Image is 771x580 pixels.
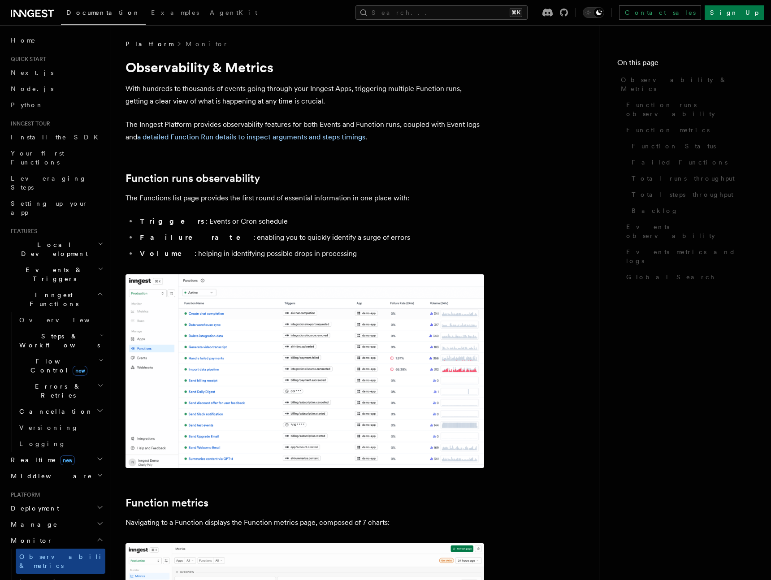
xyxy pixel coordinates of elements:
span: Inngest tour [7,120,50,127]
a: Setting up your app [7,195,105,221]
a: Events observability [623,219,753,244]
a: Install the SDK [7,129,105,145]
span: Realtime [7,455,75,464]
span: Overview [19,316,112,324]
span: Your first Functions [11,150,64,166]
span: Events metrics and logs [626,247,753,265]
li: : enabling you to quickly identify a surge of errors [137,231,484,244]
span: Python [11,101,43,108]
span: Inngest Functions [7,290,97,308]
button: Cancellation [16,403,105,420]
a: Leveraging Steps [7,170,105,195]
span: Setting up your app [11,200,88,216]
span: Middleware [7,472,92,480]
p: With hundreds to thousands of events going through your Inngest Apps, triggering multiple Functio... [126,82,484,108]
a: Your first Functions [7,145,105,170]
a: Node.js [7,81,105,97]
button: Realtimenew [7,452,105,468]
span: Logging [19,440,66,447]
a: Logging [16,436,105,452]
span: Events & Triggers [7,265,98,283]
a: AgentKit [204,3,263,24]
button: Deployment [7,500,105,516]
span: Cancellation [16,407,93,416]
span: AgentKit [210,9,257,16]
span: Features [7,228,37,235]
a: Function metrics [623,122,753,138]
a: Documentation [61,3,146,25]
img: The Functions list page lists all available Functions with essential information such as associat... [126,274,484,468]
a: Observability & Metrics [617,72,753,97]
a: Overview [16,312,105,328]
span: Home [11,36,36,45]
span: Manage [7,520,58,529]
strong: Failure rate [140,233,253,242]
a: Home [7,32,105,48]
a: Total steps throughput [628,186,753,203]
a: Failed Functions [628,154,753,170]
a: Python [7,97,105,113]
a: a detailed Function Run details to inspect arguments and steps timings [137,133,365,141]
button: Steps & Workflows [16,328,105,353]
li: : helping in identifying possible drops in processing [137,247,484,260]
a: Function runs observability [126,172,260,185]
button: Monitor [7,532,105,549]
button: Errors & Retries [16,378,105,403]
strong: Triggers [140,217,206,225]
span: Events observability [626,222,753,240]
a: Function metrics [126,497,208,509]
span: Observability & Metrics [621,75,753,93]
span: new [60,455,75,465]
a: Sign Up [705,5,764,20]
a: Monitor [186,39,228,48]
li: : Events or Cron schedule [137,215,484,228]
kbd: ⌘K [510,8,522,17]
button: Search...⌘K [355,5,528,20]
span: Node.js [11,85,53,92]
div: Inngest Functions [7,312,105,452]
p: The Inngest Platform provides observability features for both Events and Function runs, coupled w... [126,118,484,143]
a: Contact sales [619,5,701,20]
span: Backlog [632,206,678,215]
span: Failed Functions [632,158,728,167]
button: Toggle dark mode [583,7,604,18]
span: Observability & metrics [19,553,112,569]
p: The Functions list page provides the first round of essential information in one place with: [126,192,484,204]
a: Versioning [16,420,105,436]
a: Function Status [628,138,753,154]
span: Monitor [7,536,53,545]
span: Platform [126,39,173,48]
span: Versioning [19,424,78,431]
span: Local Development [7,240,98,258]
button: Local Development [7,237,105,262]
span: Function metrics [626,126,710,134]
span: Install the SDK [11,134,104,141]
span: new [73,366,87,376]
strong: Volume [140,249,195,258]
span: Total runs throughput [632,174,735,183]
p: Navigating to a Function displays the Function metrics page, composed of 7 charts: [126,516,484,529]
span: Documentation [66,9,140,16]
span: Function Status [632,142,716,151]
a: Next.js [7,65,105,81]
span: Function runs observability [626,100,753,118]
button: Inngest Functions [7,287,105,312]
span: Next.js [11,69,53,76]
button: Middleware [7,468,105,484]
span: Quick start [7,56,46,63]
a: Total runs throughput [628,170,753,186]
span: Errors & Retries [16,382,97,400]
span: Leveraging Steps [11,175,87,191]
span: Total steps throughput [632,190,733,199]
h1: Observability & Metrics [126,59,484,75]
span: Platform [7,491,40,498]
a: Events metrics and logs [623,244,753,269]
span: Flow Control [16,357,99,375]
span: Steps & Workflows [16,332,100,350]
button: Manage [7,516,105,532]
a: Backlog [628,203,753,219]
button: Flow Controlnew [16,353,105,378]
button: Events & Triggers [7,262,105,287]
span: Deployment [7,504,59,513]
span: Global Search [626,273,715,281]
